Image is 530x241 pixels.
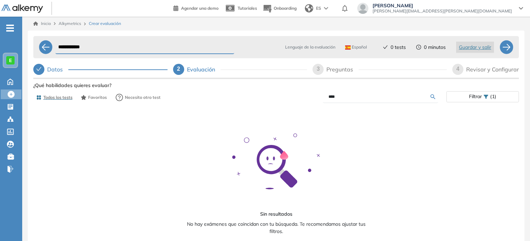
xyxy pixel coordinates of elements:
[177,210,375,218] p: Sin resultados
[317,66,320,72] span: 3
[125,94,161,101] span: Necesito otro test
[416,45,421,50] span: clock-circle
[313,64,447,75] div: 3Preguntas
[466,64,519,75] div: Revisar y Configurar
[177,66,180,72] span: 2
[6,27,14,29] i: -
[424,44,446,51] span: 0 minutos
[274,6,297,11] span: Onboarding
[373,8,512,14] span: [PERSON_NAME][EMAIL_ADDRESS][PERSON_NAME][DOMAIN_NAME]
[173,64,307,75] div: 2Evaluación
[452,64,519,75] div: 4Revisar y Configurar
[177,221,375,235] p: No hay exámenes que coincidan con tu búsqueda. Te recomendamos ajustar tus filtros.
[33,64,168,75] div: Datos
[459,43,491,51] span: Guardar y salir
[33,20,51,27] a: Inicio
[33,82,111,89] span: ¿Qué habilidades quieres evaluar?
[456,66,460,72] span: 4
[373,3,512,8] span: [PERSON_NAME]
[88,94,107,101] span: Favoritos
[263,1,297,16] button: Onboarding
[181,6,219,11] span: Agendar una demo
[187,64,221,75] div: Evaluación
[345,44,367,50] span: Español
[9,58,12,63] span: E
[324,7,328,10] img: arrow
[285,44,335,50] span: Lenguaje de la evaluación
[78,92,110,103] button: Favoritos
[316,5,321,11] span: ES
[490,92,496,102] span: (1)
[345,45,351,50] img: ESP
[383,45,388,50] span: check
[326,64,359,75] div: Preguntas
[1,5,43,13] img: Logo
[305,4,313,12] img: world
[112,91,164,104] button: Necesito otro test
[89,20,121,27] span: Crear evaluación
[33,92,75,103] button: Todos los tests
[238,6,257,11] span: Tutoriales
[456,42,494,53] button: Guardar y salir
[59,21,81,26] span: Alkymetrics
[469,92,482,102] span: Filtrar
[391,44,406,51] span: 0 tests
[173,3,219,12] a: Agendar una demo
[43,94,72,101] span: Todos los tests
[47,64,68,75] div: Datos
[36,66,42,72] span: check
